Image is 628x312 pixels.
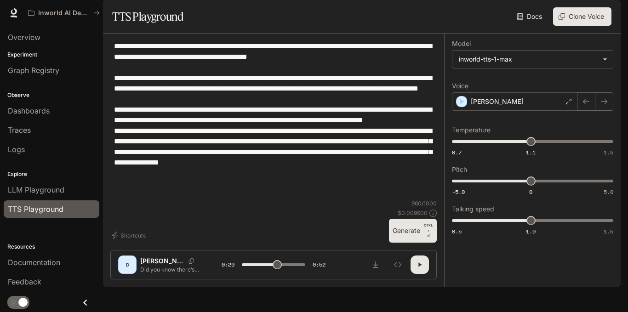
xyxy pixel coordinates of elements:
span: 0:52 [313,260,325,269]
p: Voice [452,83,468,89]
span: 0 [529,188,532,196]
span: 5.0 [604,188,613,196]
p: Model [452,40,471,47]
p: [PERSON_NAME] [471,97,524,106]
div: inworld-tts-1-max [452,51,613,68]
p: Talking speed [452,206,494,212]
p: Did you know there’s a new COVID variant nicknamed Nimbus that’s spreading across the [GEOGRAPHIC... [140,266,200,273]
span: -5.0 [452,188,465,196]
p: [PERSON_NAME] [140,256,185,266]
span: 0:29 [222,260,234,269]
a: Docs [515,7,546,26]
button: Copy Voice ID [185,258,198,264]
button: Download audio [366,255,385,274]
span: 1.5 [604,148,613,156]
span: 1.5 [604,227,613,235]
button: Inspect [388,255,407,274]
div: D [120,257,135,272]
span: 0.7 [452,148,462,156]
button: Shortcuts [110,228,149,243]
button: All workspaces [24,4,104,22]
div: inworld-tts-1-max [459,55,598,64]
h1: TTS Playground [112,7,183,26]
span: 0.5 [452,227,462,235]
p: ⏎ [424,222,433,239]
button: GenerateCTRL +⏎ [389,219,437,243]
p: CTRL + [424,222,433,233]
p: Pitch [452,166,467,173]
span: 1.1 [526,148,536,156]
span: 1.0 [526,227,536,235]
p: Inworld AI Demos [38,9,90,17]
button: Clone Voice [553,7,611,26]
p: Temperature [452,127,491,133]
